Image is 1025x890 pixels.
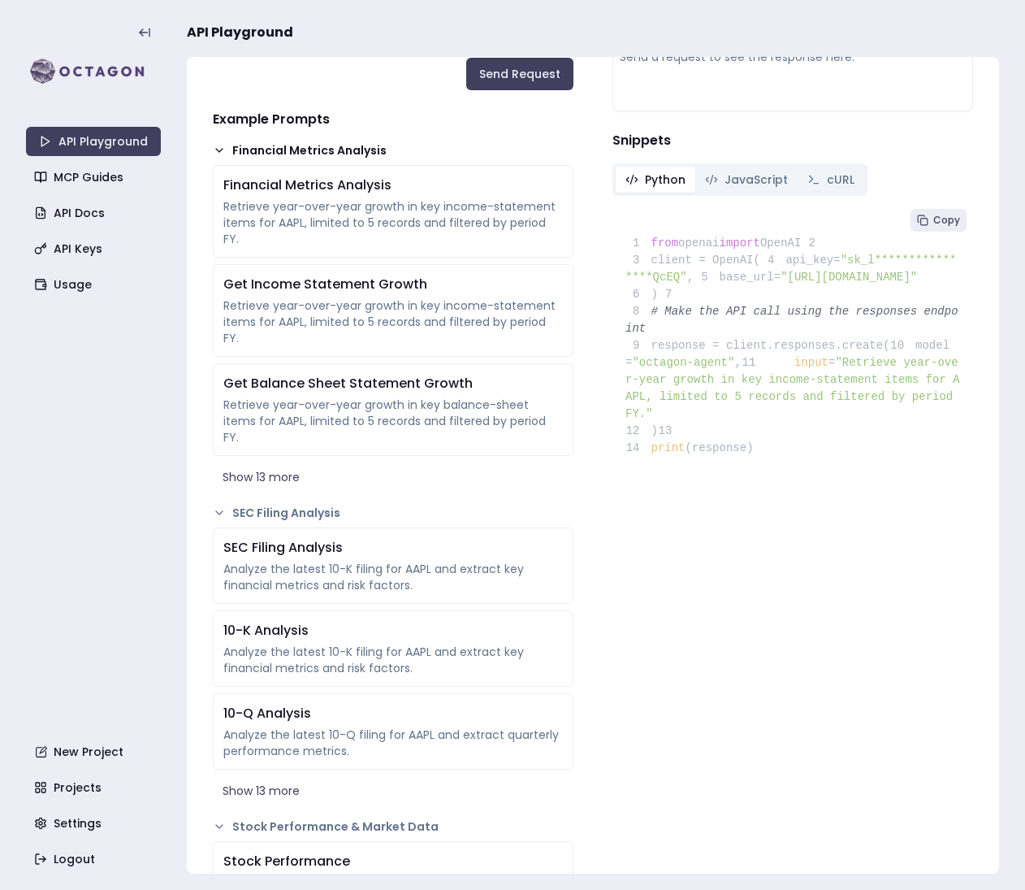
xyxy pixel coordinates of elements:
span: base_url= [720,271,781,284]
span: "octagon-agent" [632,356,734,369]
span: 1 [625,235,651,252]
button: Financial Metrics Analysis [213,142,573,158]
span: JavaScript [724,171,788,188]
span: print [651,441,685,454]
button: Stock Performance & Market Data [213,818,573,835]
span: 7 [658,286,684,303]
span: , [687,271,694,284]
span: cURL [827,171,854,188]
span: 13 [658,423,684,440]
button: Show 13 more [213,776,573,805]
span: response = client.responses.create( [625,339,890,352]
button: Send Request [466,58,573,90]
span: ) [625,424,658,437]
span: 5 [694,269,720,286]
span: openai [678,237,719,250]
div: Retrieve year-over-year growth in key balance-sheet items for AAPL, limited to 5 records and filt... [223,397,563,445]
a: Logout [28,844,162,874]
span: 14 [625,440,651,457]
span: 4 [760,252,786,269]
div: Stock Performance [223,852,563,871]
h4: Example Prompts [213,110,573,129]
a: Settings [28,809,162,838]
div: Financial Metrics Analysis [223,176,563,195]
div: Get Income Statement Growth [223,275,563,294]
a: Usage [28,270,162,299]
div: Analyze the latest 10-K filing for AAPL and extract key financial metrics and risk factors. [223,644,563,676]
div: Retrieve year-over-year growth in key income-statement items for AAPL, limited to 5 records and f... [223,198,563,247]
a: API Docs [28,198,162,228]
span: 12 [625,423,651,440]
div: Analyze the latest 10-Q filing for AAPL and extract quarterly performance metrics. [223,727,563,759]
h4: Snippets [612,131,973,150]
div: 10-K Analysis [223,621,563,640]
a: MCP Guides [28,163,162,192]
a: New Project [28,737,162,766]
button: Show 13 more [213,462,573,492]
span: "[URL][DOMAIN_NAME]" [781,271,917,284]
img: logo-rect-yK7x_WSZ.svg [26,55,161,88]
span: API Playground [187,23,293,42]
div: Get Balance Sheet Statement Growth [223,374,563,393]
div: Retrieve year-over-year growth in key income-statement items for AAPL, limited to 5 records and f... [223,297,563,346]
span: # Make the API call using the responses endpoint [625,305,958,335]
span: 10 [890,337,916,354]
span: = [828,356,835,369]
button: SEC Filing Analysis [213,505,573,521]
div: Analyze the latest 10-K filing for AAPL and extract key financial metrics and risk factors. [223,561,563,593]
div: 10-Q Analysis [223,704,563,723]
span: input [794,356,828,369]
div: SEC Filing Analysis [223,538,563,558]
span: from [651,237,679,250]
a: API Playground [26,127,161,156]
div: Send a request to see the response here. [620,49,966,65]
span: Python [645,171,685,188]
span: import [720,237,760,250]
span: 3 [625,252,651,269]
button: Copy [910,209,967,232]
a: Projects [28,773,162,802]
span: , [734,356,741,369]
span: 11 [742,354,768,371]
span: client = OpenAI( [625,254,760,267]
span: Copy [933,214,960,227]
span: api_key= [785,254,840,267]
span: 9 [625,337,651,354]
span: 6 [625,286,651,303]
span: ) [625,288,658,301]
span: OpenAI [760,237,801,250]
span: (response) [685,441,754,454]
a: API Keys [28,234,162,263]
span: 8 [625,303,651,320]
span: 2 [801,235,827,252]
